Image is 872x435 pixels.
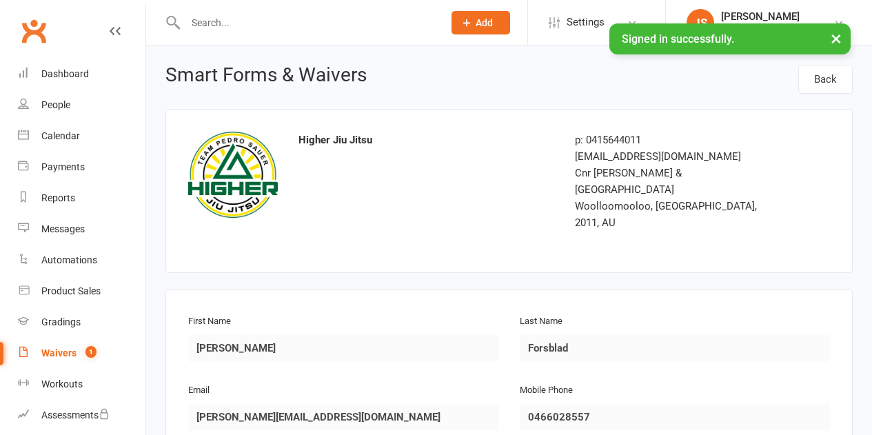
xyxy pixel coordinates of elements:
[41,192,75,203] div: Reports
[721,10,800,23] div: [PERSON_NAME]
[41,409,110,421] div: Assessments
[18,121,145,152] a: Calendar
[17,14,51,48] a: Clubworx
[798,65,853,94] a: Back
[41,285,101,296] div: Product Sales
[18,338,145,369] a: Waivers 1
[687,9,714,37] div: JS
[622,32,734,45] span: Signed in successfully.
[18,307,145,338] a: Gradings
[18,152,145,183] a: Payments
[575,165,775,198] div: Cnr [PERSON_NAME] & [GEOGRAPHIC_DATA]
[41,347,77,358] div: Waivers
[298,134,372,146] strong: Higher Jiu Jitsu
[476,17,493,28] span: Add
[18,400,145,431] a: Assessments
[520,383,573,398] label: Mobile Phone
[41,316,81,327] div: Gradings
[165,65,367,90] h1: Smart Forms & Waivers
[18,245,145,276] a: Automations
[721,23,800,35] div: Higher Jiu Jitsu
[575,132,775,148] div: p: 0415644011
[18,90,145,121] a: People
[520,314,562,329] label: Last Name
[41,161,85,172] div: Payments
[181,13,434,32] input: Search...
[85,346,97,358] span: 1
[575,198,775,231] div: Woolloomooloo, [GEOGRAPHIC_DATA], 2011, AU
[188,132,278,218] img: logo.png
[41,378,83,390] div: Workouts
[575,148,775,165] div: [EMAIL_ADDRESS][DOMAIN_NAME]
[18,183,145,214] a: Reports
[824,23,849,53] button: ×
[188,383,210,398] label: Email
[18,276,145,307] a: Product Sales
[41,254,97,265] div: Automations
[18,59,145,90] a: Dashboard
[567,7,605,38] span: Settings
[188,314,231,329] label: First Name
[18,214,145,245] a: Messages
[41,223,85,234] div: Messages
[41,99,70,110] div: People
[452,11,510,34] button: Add
[41,68,89,79] div: Dashboard
[18,369,145,400] a: Workouts
[41,130,80,141] div: Calendar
